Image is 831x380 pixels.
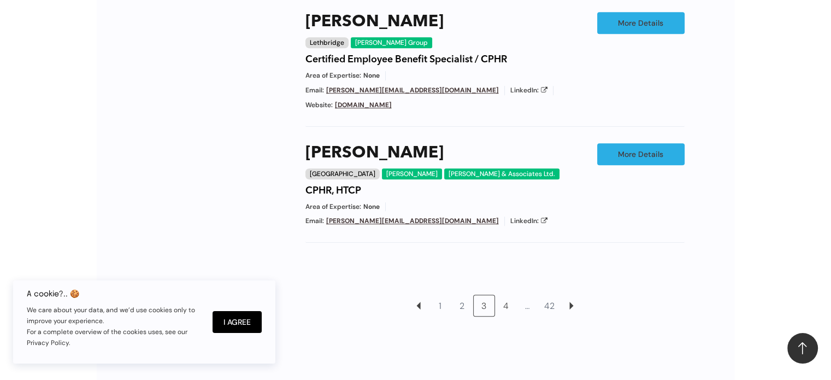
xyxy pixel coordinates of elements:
span: None [363,202,380,212]
a: 4 [496,295,516,316]
div: Lethbridge [305,37,349,48]
a: 1 [430,295,451,316]
a: [PERSON_NAME] [305,12,444,32]
div: [GEOGRAPHIC_DATA] [305,168,380,179]
a: [DOMAIN_NAME] [335,101,392,109]
span: LinkedIn: [510,86,539,95]
span: LinkedIn: [510,217,539,226]
button: I Agree [213,311,262,333]
a: 3 [474,295,494,316]
a: More Details [597,12,685,34]
span: None [363,71,380,80]
span: Email: [305,217,324,226]
h6: A cookie?.. 🍪 [27,289,202,298]
span: Email: [305,86,324,95]
h4: Certified Employee Benefit Specialist / CPHR [305,54,507,66]
a: 42 [539,295,560,316]
h4: CPHR, HTCP [305,185,361,197]
a: [PERSON_NAME][EMAIL_ADDRESS][DOMAIN_NAME] [326,86,499,95]
span: Area of Expertise: [305,71,361,80]
a: More Details [597,143,685,165]
div: [PERSON_NAME] & Associates Ltd. [444,168,559,179]
p: We care about your data, and we’d use cookies only to improve your experience. For a complete ove... [27,305,202,348]
span: Website: [305,101,333,110]
div: [PERSON_NAME] [382,168,442,179]
div: [PERSON_NAME] Group [351,37,432,48]
a: [PERSON_NAME][EMAIL_ADDRESS][DOMAIN_NAME] [326,217,499,225]
a: 2 [452,295,473,316]
a: [PERSON_NAME] [305,143,444,163]
a: … [517,295,538,316]
span: Area of Expertise: [305,202,361,212]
